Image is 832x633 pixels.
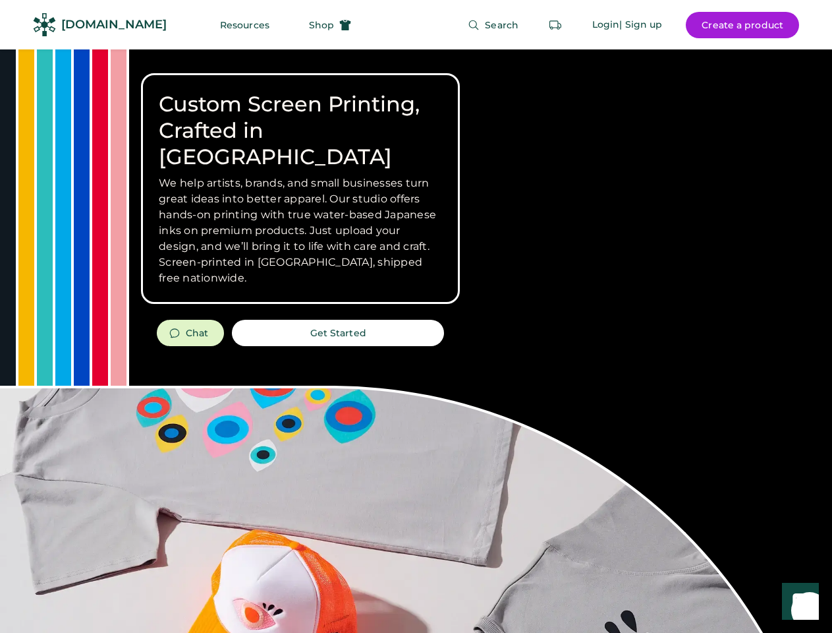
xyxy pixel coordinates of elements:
button: Resources [204,12,285,38]
img: Rendered Logo - Screens [33,13,56,36]
button: Search [452,12,534,38]
h1: Custom Screen Printing, Crafted in [GEOGRAPHIC_DATA] [159,91,442,170]
div: Login [592,18,620,32]
iframe: Front Chat [769,574,826,630]
button: Create a product [686,12,799,38]
div: [DOMAIN_NAME] [61,16,167,33]
button: Shop [293,12,367,38]
button: Get Started [232,320,444,346]
span: Search [485,20,518,30]
button: Retrieve an order [542,12,569,38]
button: Chat [157,320,224,346]
span: Shop [309,20,334,30]
div: | Sign up [619,18,662,32]
h3: We help artists, brands, and small businesses turn great ideas into better apparel. Our studio of... [159,175,442,286]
